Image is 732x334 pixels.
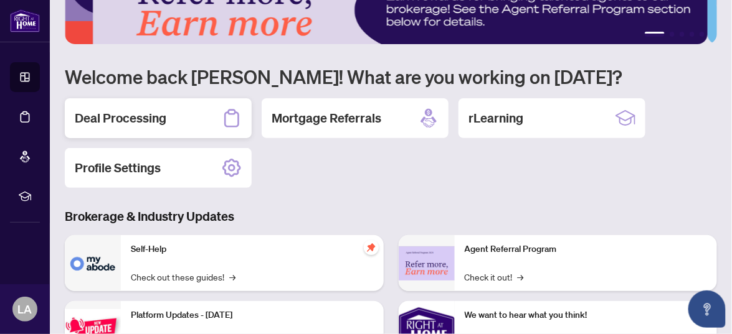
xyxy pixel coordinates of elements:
[131,243,374,256] p: Self-Help
[75,159,161,177] h2: Profile Settings
[468,109,523,127] h2: rLearning
[131,308,374,322] p: Platform Updates - [DATE]
[10,9,40,32] img: logo
[690,32,695,37] button: 4
[688,290,726,328] button: Open asap
[131,270,235,284] a: Check out these guides!→
[18,300,32,318] span: LA
[65,208,717,225] h3: Brokerage & Industry Updates
[465,308,708,322] p: We want to hear what you think!
[65,235,121,291] img: Self-Help
[645,32,665,37] button: 1
[465,243,708,256] p: Agent Referral Program
[65,65,717,88] h1: Welcome back [PERSON_NAME]! What are you working on [DATE]?
[465,270,524,284] a: Check it out!→
[518,270,524,284] span: →
[670,32,675,37] button: 2
[364,240,379,255] span: pushpin
[272,109,381,127] h2: Mortgage Referrals
[700,32,705,37] button: 5
[75,109,166,127] h2: Deal Processing
[229,270,235,284] span: →
[680,32,685,37] button: 3
[399,246,455,281] img: Agent Referral Program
